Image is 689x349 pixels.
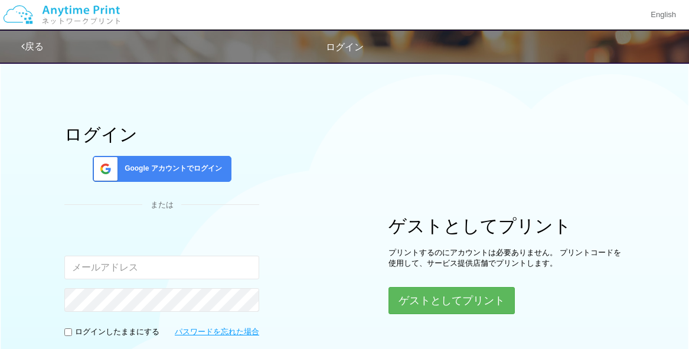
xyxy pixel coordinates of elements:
span: Google アカウントでログイン [120,164,222,174]
h1: ゲストとしてプリント [388,216,625,236]
h1: ログイン [64,125,259,144]
a: 戻る [21,41,44,51]
p: ログインしたままにする [75,327,159,338]
a: パスワードを忘れた場合 [175,327,259,338]
div: または [64,200,259,211]
button: ゲストとしてプリント [388,287,515,314]
p: プリントするのにアカウントは必要ありません。 プリントコードを使用して、サービス提供店舗でプリントします。 [388,247,625,269]
span: ログイン [326,42,364,52]
input: メールアドレス [64,256,259,279]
